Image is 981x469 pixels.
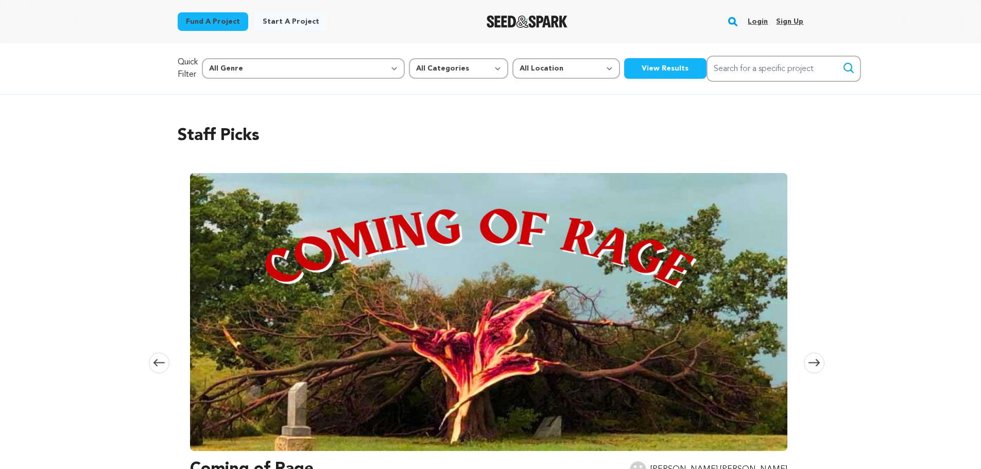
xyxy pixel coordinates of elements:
a: Seed&Spark Homepage [487,15,567,28]
img: Seed&Spark Logo Dark Mode [487,15,567,28]
h2: Staff Picks [178,124,804,148]
img: Coming of Rage image [190,173,787,451]
p: Quick Filter [178,56,198,81]
a: Start a project [254,12,328,31]
input: Search for a specific project [707,56,861,82]
a: Sign up [776,13,803,30]
a: Login [748,13,768,30]
a: Fund a project [178,12,248,31]
button: View Results [624,58,707,79]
